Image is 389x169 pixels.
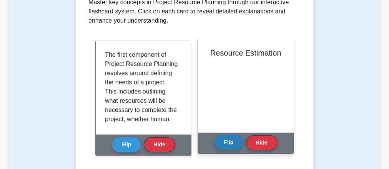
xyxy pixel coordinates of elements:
[144,137,175,152] button: Hide
[214,135,243,150] button: Flip
[207,48,284,57] h2: Resource Estimation
[246,135,277,150] button: Hide
[112,137,141,152] button: Flip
